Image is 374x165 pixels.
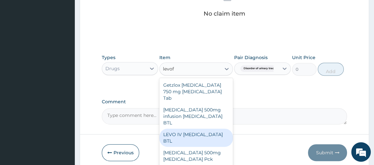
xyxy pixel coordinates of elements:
textarea: Type your message and hit 'Enter' [3,102,124,125]
div: [MEDICAL_DATA] 500mg infusion [MEDICAL_DATA] BTL [159,104,233,129]
label: Comment [102,99,347,105]
div: Minimize live chat window [107,3,122,19]
label: Item [159,54,170,61]
div: Drugs [105,65,120,72]
div: LEVO IV [MEDICAL_DATA] BTL [159,129,233,147]
label: Types [102,55,115,60]
p: No claim item [204,10,245,17]
button: Previous [102,144,139,161]
button: Submit [308,144,347,161]
label: Unit Price [292,54,315,61]
span: Disorder of urinary tract [240,65,278,72]
div: Getzlox [MEDICAL_DATA] 750 mg [MEDICAL_DATA] Tab [159,79,233,104]
label: Pair Diagnosis [234,54,268,61]
span: We're online! [38,44,90,110]
img: d_794563401_company_1708531726252_794563401 [12,32,26,49]
div: Chat with us now [34,36,109,45]
button: Add [318,63,344,76]
div: [MEDICAL_DATA] 500mg [MEDICAL_DATA] Pck [159,147,233,165]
